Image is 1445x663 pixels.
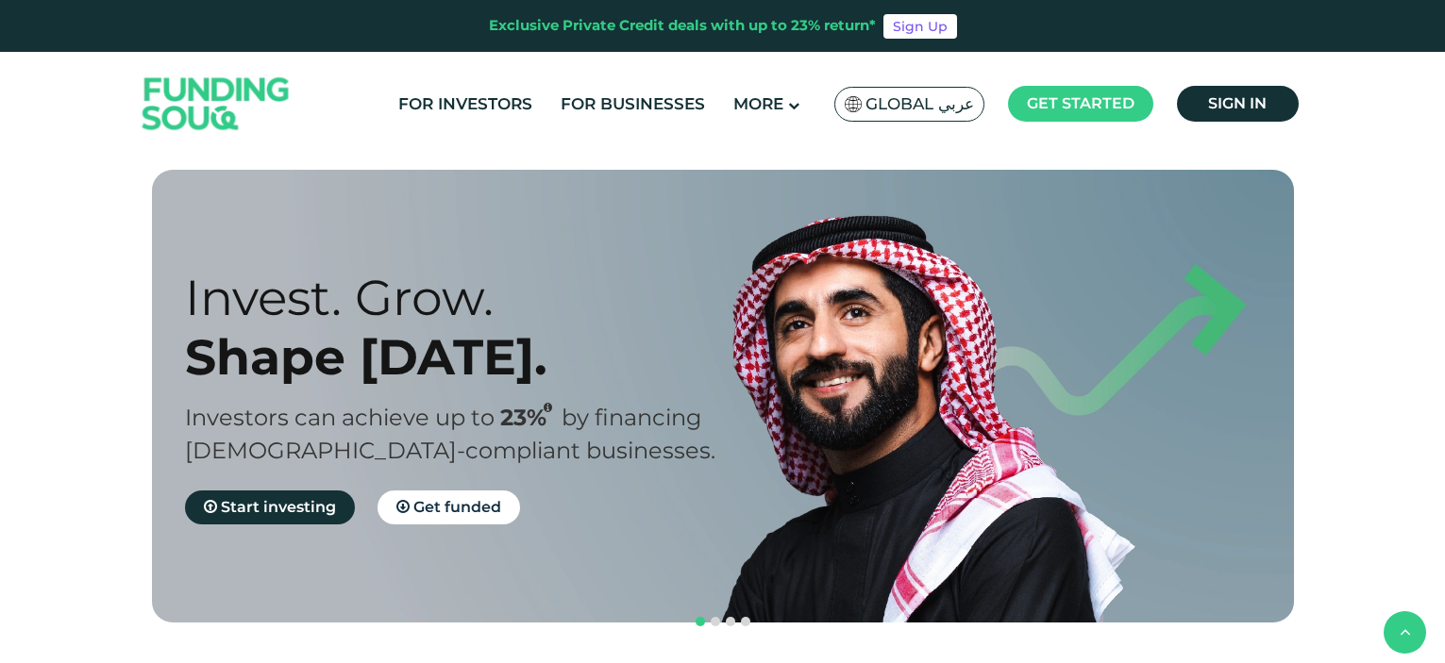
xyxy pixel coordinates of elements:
[693,614,708,629] button: navigation
[185,490,355,524] a: Start investing
[1027,94,1134,112] span: Get started
[738,614,753,629] button: navigation
[544,403,552,413] i: 23% IRR (expected) ~ 15% Net yield (expected)
[500,404,562,431] span: 23%
[883,14,957,39] a: Sign Up
[124,55,309,153] img: Logo
[733,94,783,113] span: More
[723,614,738,629] button: navigation
[1208,94,1267,112] span: Sign in
[185,327,756,387] div: Shape [DATE].
[865,93,974,115] span: Global عربي
[489,15,876,37] div: Exclusive Private Credit deals with up to 23% return*
[708,614,723,629] button: navigation
[845,96,862,112] img: SA Flag
[413,498,501,516] span: Get funded
[556,89,710,120] a: For Businesses
[185,404,495,431] span: Investors can achieve up to
[1384,611,1426,654] button: back
[394,89,537,120] a: For Investors
[378,490,520,524] a: Get funded
[221,498,336,516] span: Start investing
[185,268,756,327] div: Invest. Grow.
[1177,86,1299,122] a: Sign in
